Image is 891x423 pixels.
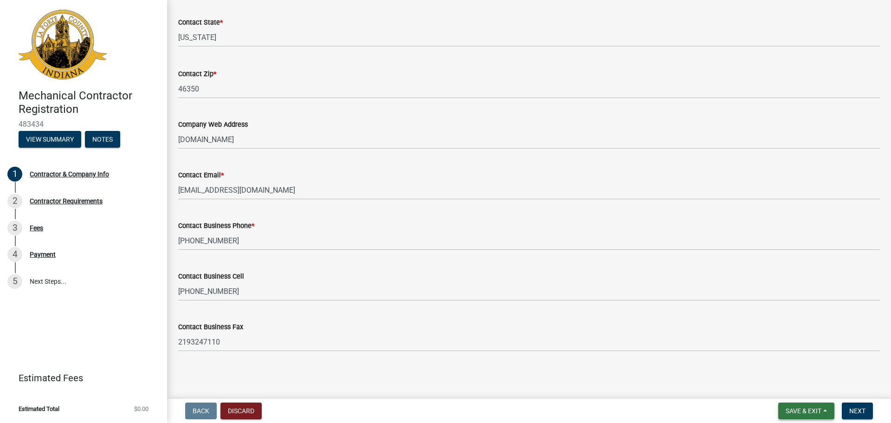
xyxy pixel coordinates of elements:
div: Payment [30,251,56,258]
div: 3 [7,221,22,235]
span: 483434 [19,120,148,129]
div: 1 [7,167,22,182]
label: Contact Business Fax [178,324,243,331]
label: Company Web Address [178,122,248,128]
button: Notes [85,131,120,148]
a: Estimated Fees [7,369,152,387]
button: Next [842,403,873,419]
wm-modal-confirm: Summary [19,136,81,143]
div: Contractor & Company Info [30,171,109,177]
button: Back [185,403,217,419]
div: Fees [30,225,43,231]
span: Back [193,407,209,415]
span: Next [849,407,865,415]
span: Save & Exit [786,407,821,415]
button: Save & Exit [778,403,834,419]
wm-modal-confirm: Notes [85,136,120,143]
label: Contact Email [178,172,224,179]
img: La Porte County, Indiana [19,10,107,79]
div: 5 [7,274,22,289]
label: Contact Business Phone [178,223,254,229]
label: Contact Business Cell [178,273,244,280]
span: $0.00 [134,406,148,412]
div: 2 [7,194,22,208]
button: Discard [220,403,262,419]
h4: Mechanical Contractor Registration [19,89,160,116]
div: 4 [7,247,22,262]
div: Contractor Requirements [30,198,103,204]
label: Contact State [178,20,223,26]
span: Estimated Total [19,406,59,412]
button: View Summary [19,131,81,148]
label: Contact Zip [178,71,216,78]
